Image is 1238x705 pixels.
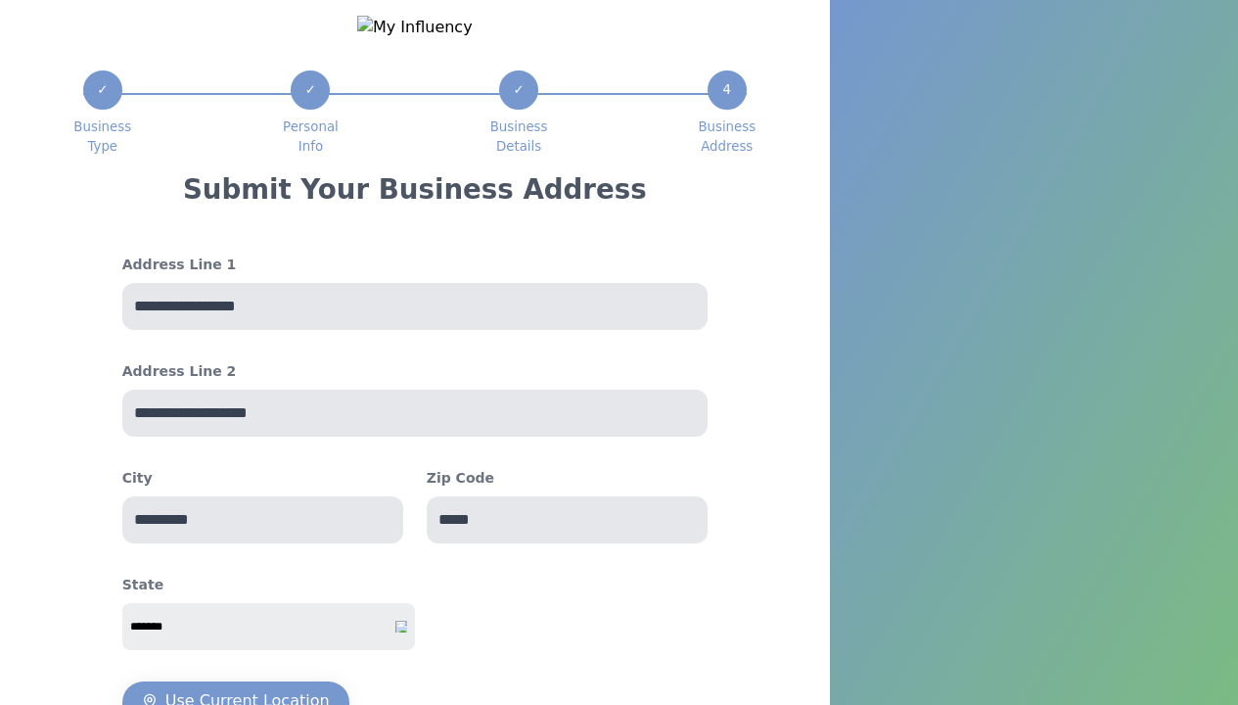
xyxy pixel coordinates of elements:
[73,117,131,157] span: Business Type
[427,468,494,489] h4: Zip Code
[122,361,708,382] h4: Address Line 2
[490,117,548,157] span: Business Details
[122,255,708,275] h4: Address Line 1
[357,16,473,39] img: My Influency
[183,172,647,208] h3: Submit Your Business Address
[291,70,330,110] div: ✓
[708,70,747,110] div: 4
[283,117,339,157] span: Personal Info
[122,468,403,489] h4: City
[698,117,756,157] span: Business Address
[83,70,122,110] div: ✓
[499,70,538,110] div: ✓
[122,575,415,595] h4: State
